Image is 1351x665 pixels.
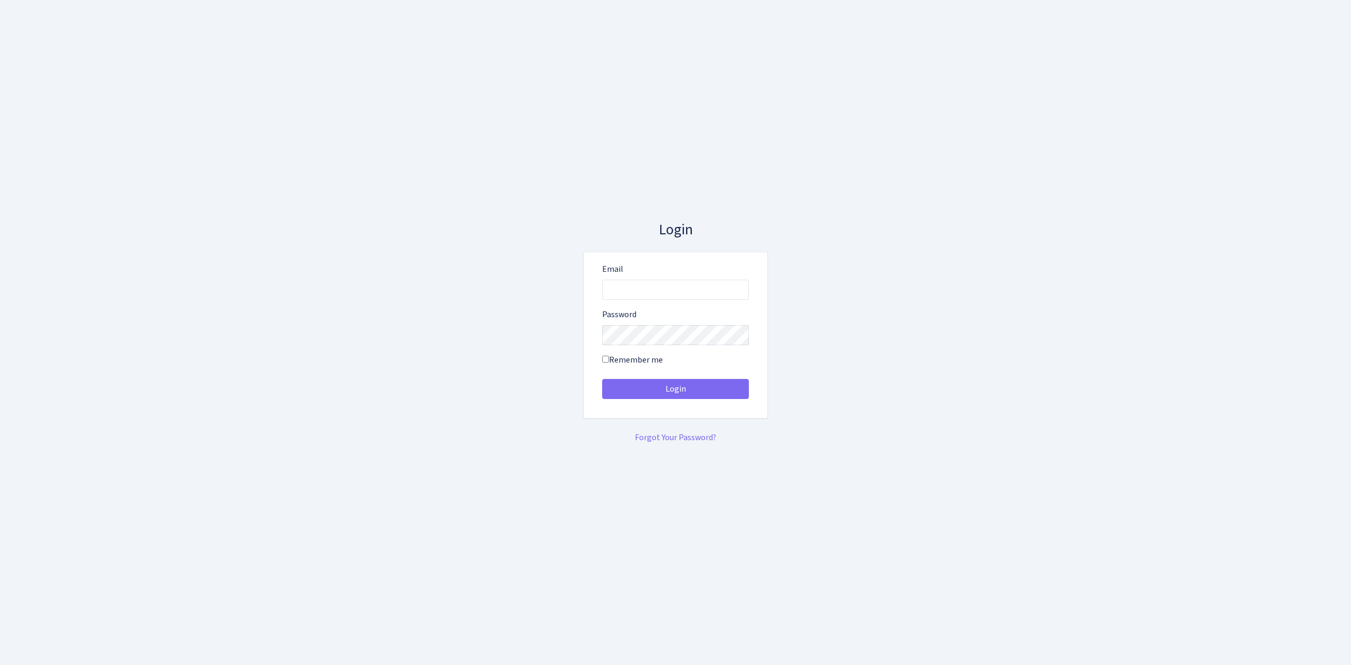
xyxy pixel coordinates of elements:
[602,308,636,321] label: Password
[602,379,749,399] button: Login
[602,356,609,363] input: Remember me
[602,263,623,275] label: Email
[635,432,716,443] a: Forgot Your Password?
[583,221,768,239] h3: Login
[602,354,663,366] label: Remember me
